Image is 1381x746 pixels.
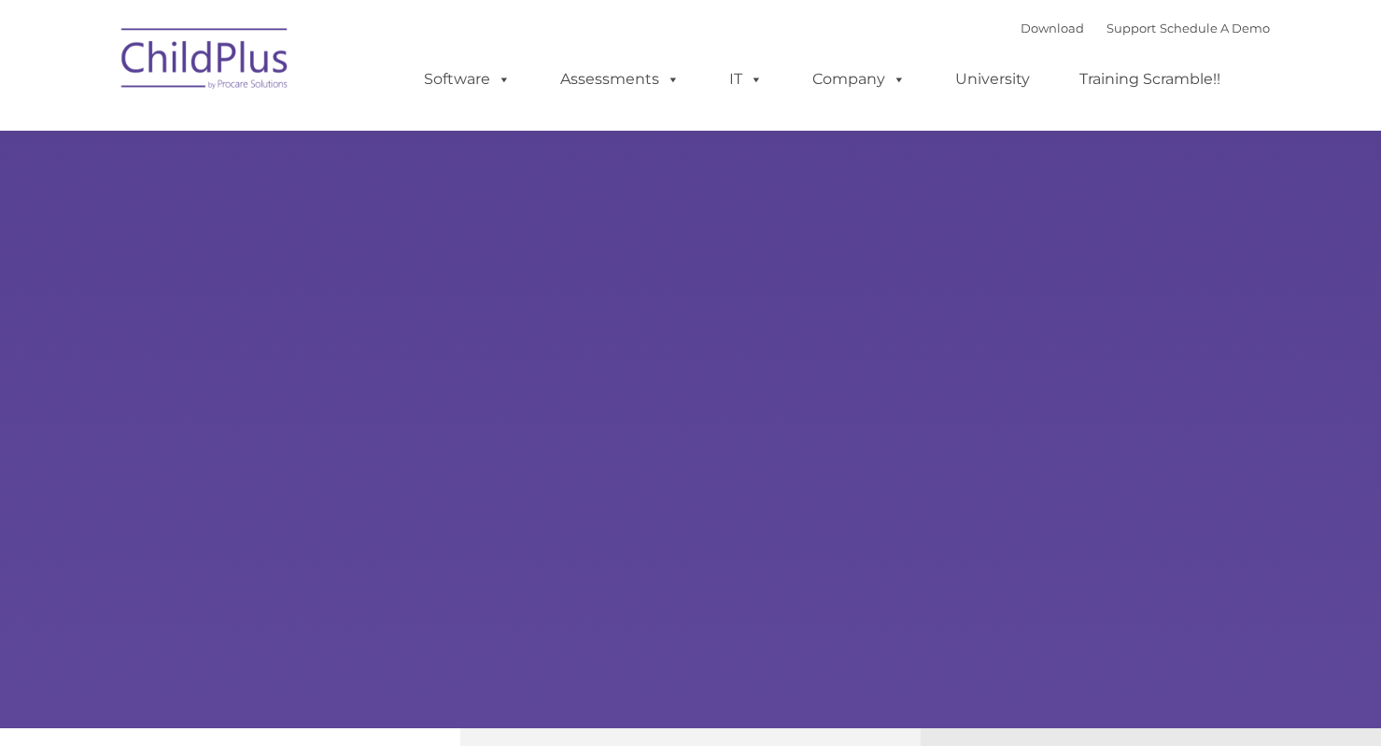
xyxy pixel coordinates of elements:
[112,15,299,108] img: ChildPlus by Procare Solutions
[1021,21,1084,35] a: Download
[542,61,698,98] a: Assessments
[937,61,1049,98] a: University
[1021,21,1270,35] font: |
[1160,21,1270,35] a: Schedule A Demo
[794,61,924,98] a: Company
[1106,21,1156,35] a: Support
[711,61,782,98] a: IT
[405,61,529,98] a: Software
[1061,61,1239,98] a: Training Scramble!!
